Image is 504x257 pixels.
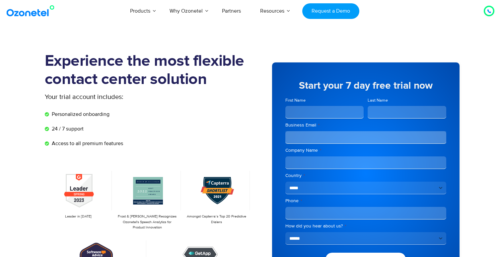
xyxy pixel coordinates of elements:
p: Your trial account includes: [45,92,202,102]
span: Access to all premium features [50,139,123,147]
label: How did you hear about us? [285,223,446,229]
label: Phone [285,198,446,204]
p: Amongst Capterra’s Top 20 Predictive Dialers [186,214,247,225]
label: Last Name [368,97,446,104]
p: Leader in [DATE] [48,214,108,219]
h1: Experience the most flexible contact center solution [45,52,252,89]
span: 24 / 7 support [50,125,84,133]
span: Personalized onboarding [50,110,109,118]
label: Country [285,172,446,179]
label: Business Email [285,122,446,128]
p: Frost & [PERSON_NAME] Recognizes Ozonetel's Speech Analytics for Product Innovation [117,214,178,230]
h5: Start your 7 day free trial now [285,81,446,91]
a: Request a Demo [302,3,359,19]
label: Company Name [285,147,446,154]
label: First Name [285,97,364,104]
